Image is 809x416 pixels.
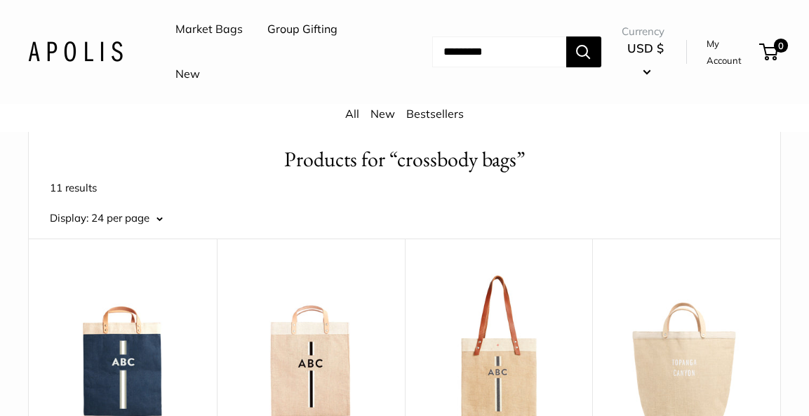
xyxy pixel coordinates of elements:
button: Search [566,36,601,67]
p: 11 results [50,178,759,198]
button: 24 per page [91,208,163,228]
input: Search... [432,36,566,67]
a: New [175,64,200,85]
a: Group Gifting [267,19,337,40]
a: New [370,107,395,121]
a: My Account [707,35,754,69]
img: Apolis [28,41,123,62]
span: 24 per page [91,211,149,224]
a: Market Bags [175,19,243,40]
a: 0 [761,43,778,60]
h1: Products for “crossbody bags” [50,145,759,175]
span: USD $ [627,41,664,55]
a: Bestsellers [406,107,464,121]
a: All [345,107,359,121]
span: Currency [622,22,671,41]
span: 0 [774,39,788,53]
button: USD $ [622,37,671,82]
label: Display: [50,208,88,228]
